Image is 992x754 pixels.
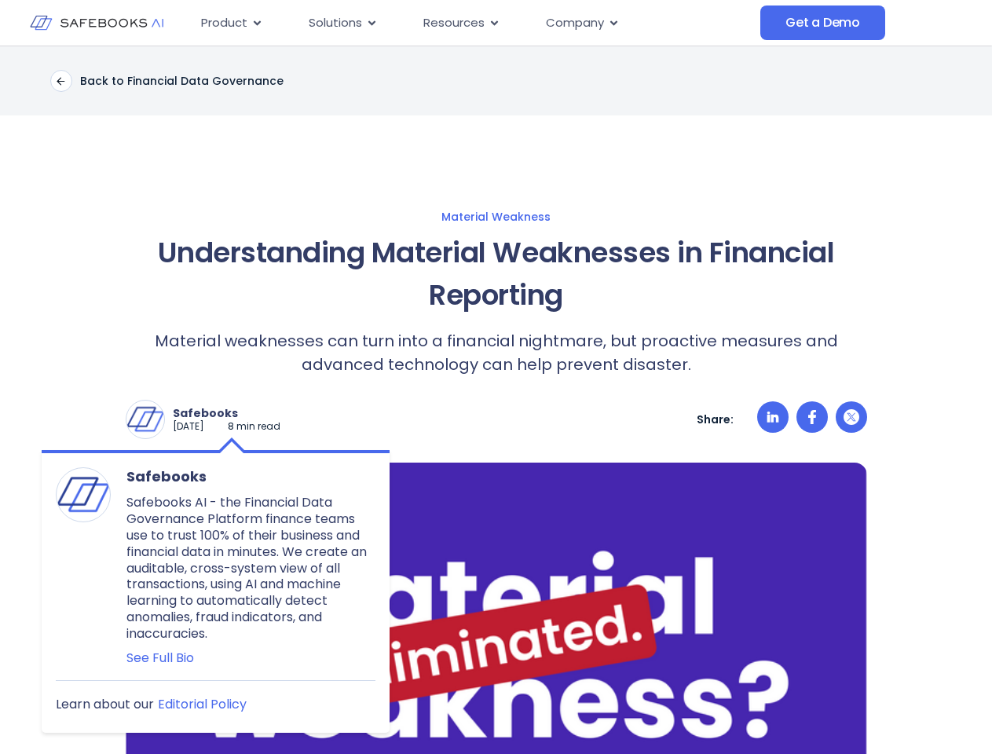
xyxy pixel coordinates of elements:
span: Resources [423,14,485,32]
p: [DATE] [173,420,204,434]
nav: Menu [189,8,760,38]
p: Share: [697,412,734,426]
a: Material Weakness [16,210,976,224]
a: Editorial Policy [158,697,247,713]
span: Company [546,14,604,32]
a: Back to Financial Data Governance [50,70,284,92]
span: Get a Demo [785,15,860,31]
a: See Full Bio [126,650,375,667]
span: Safebooks [126,467,375,485]
p: Safebooks AI - the Financial Data Governance Platform finance teams use to trust 100% of their bu... [126,495,375,642]
p: Material weaknesses can turn into a financial nightmare, but proactive measures and advanced tech... [126,329,867,376]
h1: Understanding Material Weaknesses in Financial Reporting [126,232,867,317]
img: Safebooks [126,401,164,438]
div: Menu Toggle [189,8,760,38]
p: 8 min read [228,420,280,434]
p: Back to Financial Data Governance [80,74,284,88]
span: Solutions [309,14,362,32]
p: Learn about our [56,697,154,713]
img: Safebooks [57,468,110,522]
a: Get a Demo [760,5,885,40]
span: Product [201,14,247,32]
p: Safebooks [173,406,280,420]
